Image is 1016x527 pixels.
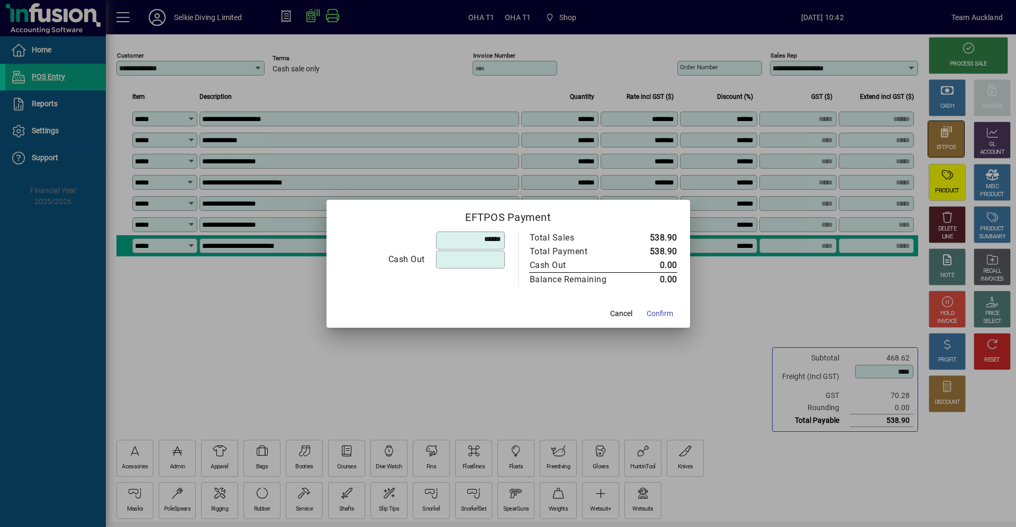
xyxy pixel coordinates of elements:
td: 0.00 [629,272,677,286]
h2: EFTPOS Payment [326,200,690,230]
div: Cash Out [530,259,619,272]
div: Balance Remaining [530,273,619,286]
span: Confirm [647,308,673,319]
div: Cash Out [340,253,425,266]
td: 0.00 [629,258,677,273]
button: Cancel [604,304,638,323]
td: 538.90 [629,245,677,258]
td: Total Sales [529,231,629,245]
span: Cancel [610,308,632,319]
button: Confirm [642,304,677,323]
td: Total Payment [529,245,629,258]
td: 538.90 [629,231,677,245]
